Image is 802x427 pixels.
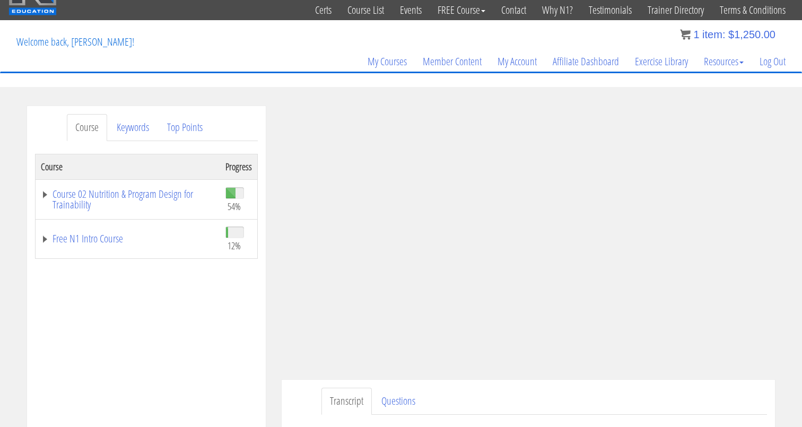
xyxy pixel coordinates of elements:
[36,154,221,179] th: Course
[490,36,545,87] a: My Account
[360,36,415,87] a: My Courses
[693,29,699,40] span: 1
[228,240,241,251] span: 12%
[67,114,107,141] a: Course
[627,36,696,87] a: Exercise Library
[680,29,691,40] img: icon11.png
[728,29,734,40] span: $
[108,114,158,141] a: Keywords
[159,114,211,141] a: Top Points
[752,36,794,87] a: Log Out
[8,21,142,63] p: Welcome back, [PERSON_NAME]!
[702,29,725,40] span: item:
[545,36,627,87] a: Affiliate Dashboard
[415,36,490,87] a: Member Content
[220,154,258,179] th: Progress
[728,29,775,40] bdi: 1,250.00
[41,233,215,244] a: Free N1 Intro Course
[41,189,215,210] a: Course 02 Nutrition & Program Design for Trainability
[680,29,775,40] a: 1 item: $1,250.00
[321,388,372,415] a: Transcript
[373,388,424,415] a: Questions
[696,36,752,87] a: Resources
[228,201,241,212] span: 54%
